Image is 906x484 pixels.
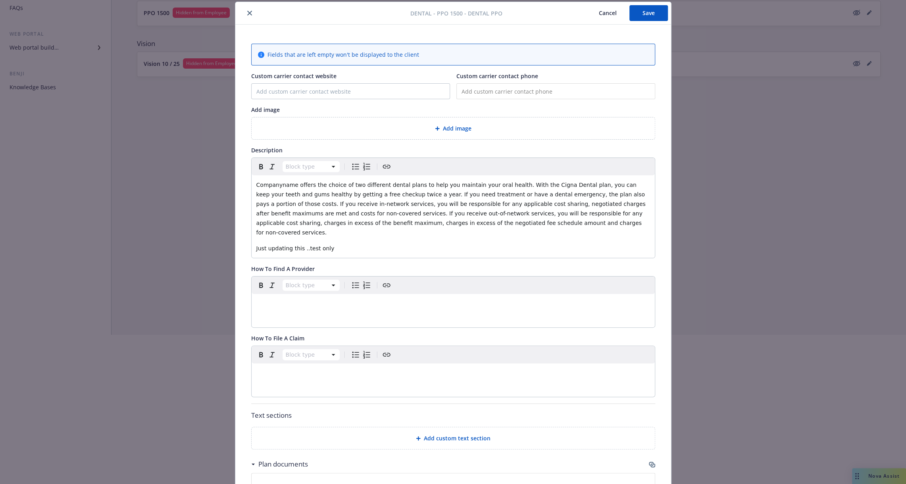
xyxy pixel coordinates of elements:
button: Numbered list [361,280,372,291]
button: Italic [267,161,278,172]
input: Add custom carrier contact website [252,84,450,99]
button: Bulleted list [350,280,361,291]
div: Add image [251,117,655,140]
span: Just updating this ..test only [256,245,335,252]
button: Save [629,5,668,21]
input: Add custom carrier contact phone [456,83,655,99]
button: Create link [381,280,392,291]
span: How To Find A Provider [251,265,315,273]
button: Bulleted list [350,161,361,172]
button: Bold [256,161,267,172]
button: Numbered list [361,161,372,172]
button: Block type [283,161,340,172]
span: Add image [251,106,280,113]
span: Description [251,146,283,154]
button: Italic [267,280,278,291]
button: Block type [283,280,340,291]
span: Custom carrier contact website [251,72,337,80]
span: Fields that are left empty won't be displayed to the client [267,50,419,59]
span: Dental - PPO 1500 - Dental PPO [410,9,502,17]
div: toggle group [350,280,372,291]
button: Cancel [586,5,629,21]
button: Bold [256,280,267,291]
span: Companyname offers the choice of two different dental plans to help you maintain your oral health... [256,182,648,236]
button: Create link [381,161,392,172]
button: close [245,8,254,18]
div: editable markdown [252,175,655,258]
span: How To File A Claim [251,334,304,342]
div: toggle group [350,161,372,172]
span: Custom carrier contact phone [456,72,538,80]
div: editable markdown [252,294,655,313]
span: Add image [443,124,471,133]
